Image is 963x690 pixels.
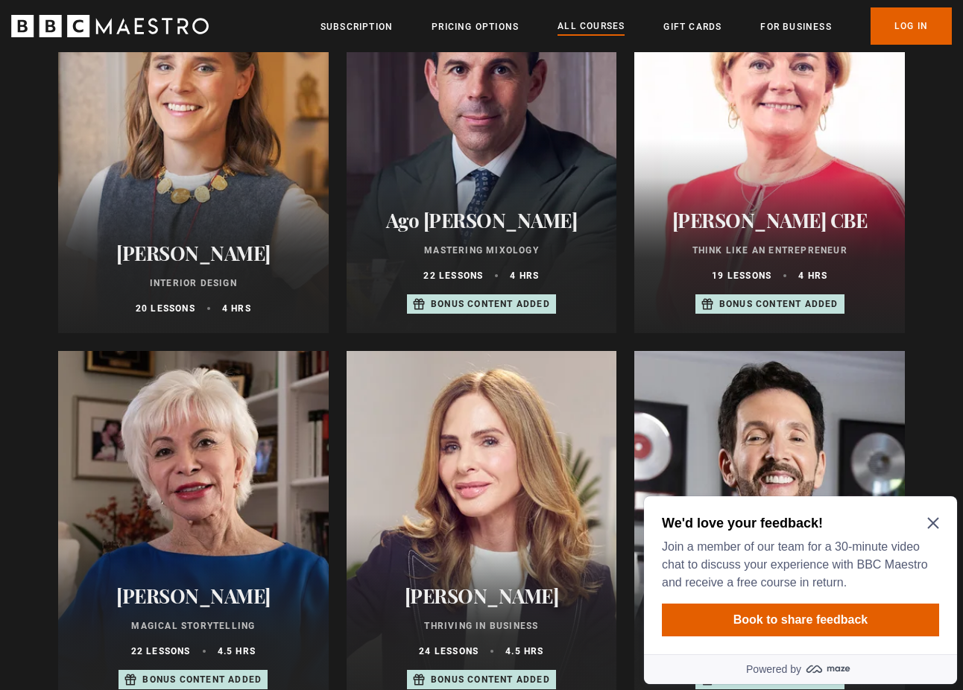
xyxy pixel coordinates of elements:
[871,7,952,45] a: Log In
[712,269,771,282] p: 19 lessons
[364,584,599,607] h2: [PERSON_NAME]
[76,241,311,265] h2: [PERSON_NAME]
[76,276,311,290] p: Interior Design
[505,645,543,658] p: 4.5 hrs
[222,302,251,315] p: 4 hrs
[136,302,195,315] p: 20 lessons
[652,244,887,257] p: Think Like an Entrepreneur
[24,113,301,146] button: Book to share feedback
[218,645,256,658] p: 4.5 hrs
[419,645,479,658] p: 24 lessons
[131,645,191,658] p: 22 lessons
[364,209,599,232] h2: Ago [PERSON_NAME]
[6,164,319,194] a: Powered by maze
[719,297,839,311] p: Bonus content added
[289,27,301,39] button: Close Maze Prompt
[431,297,550,311] p: Bonus content added
[24,24,295,42] h2: We'd love your feedback!
[76,584,311,607] h2: [PERSON_NAME]
[798,269,827,282] p: 4 hrs
[321,7,952,45] nav: Primary
[142,673,262,686] p: Bonus content added
[364,619,599,633] p: Thriving in Business
[6,6,319,194] div: Optional study invitation
[431,673,550,686] p: Bonus content added
[663,19,722,34] a: Gift Cards
[423,269,483,282] p: 22 lessons
[760,19,831,34] a: For business
[364,244,599,257] p: Mastering Mixology
[432,19,519,34] a: Pricing Options
[11,15,209,37] svg: BBC Maestro
[76,619,311,633] p: Magical Storytelling
[321,19,393,34] a: Subscription
[24,48,295,101] p: Join a member of our team for a 30-minute video chat to discuss your experience with BBC Maestro ...
[652,209,887,232] h2: [PERSON_NAME] CBE
[558,19,625,35] a: All Courses
[510,269,539,282] p: 4 hrs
